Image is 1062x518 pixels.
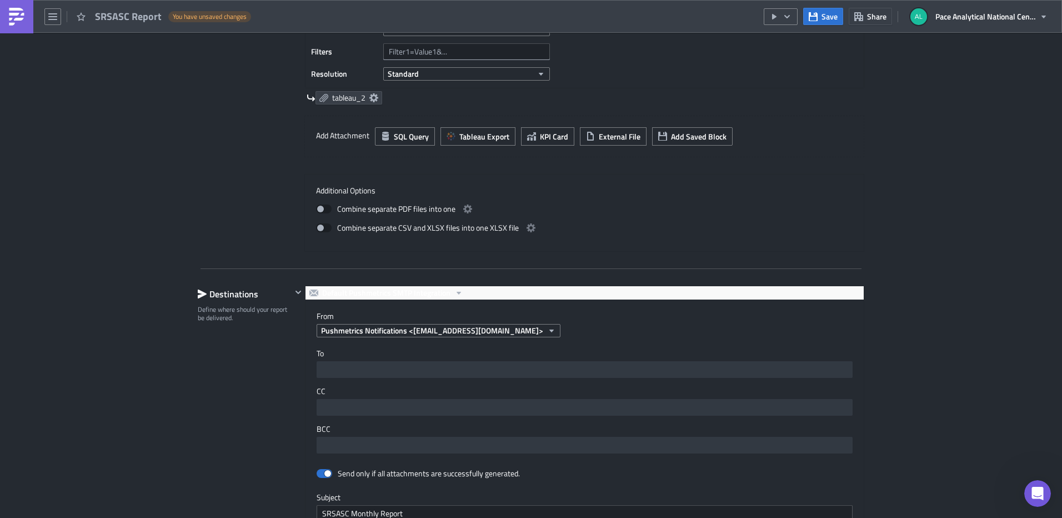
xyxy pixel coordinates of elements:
[4,4,530,61] body: Rich Text Area. Press ALT-0 for help.
[311,43,378,60] label: Filters
[803,8,843,25] button: Save
[18,248,105,255] div: [PERSON_NAME] • 2h ago
[540,131,568,142] span: KPI Card
[316,127,369,144] label: Add Attachment
[580,127,647,146] button: External File
[322,286,450,300] span: Default Pushmetrics SMTP Integration
[337,202,455,216] span: Combine separate PDF files into one
[17,364,26,373] button: Emoji picker
[53,364,62,373] button: Upload attachment
[317,424,853,434] label: BCC
[4,4,530,13] p: SRSASC Monthly Report attached
[4,40,108,49] span: Pace Analytical National - IT
[305,286,467,300] button: Default Pushmetrics SMTP Integration
[867,11,886,22] span: Share
[95,10,163,23] span: SRSASC Report
[821,11,838,22] span: Save
[54,14,121,25] p: Active over [DATE]
[521,127,574,146] button: KPI Card
[383,43,550,60] input: Filter1=Value1&...
[72,218,132,227] a: Documentation
[1024,480,1051,507] iframe: Intercom live chat
[375,127,435,146] button: SQL Query
[18,228,40,237] b: reply
[317,311,864,321] label: From
[35,364,44,373] button: Gif picker
[317,492,853,502] label: Subject
[315,91,382,104] a: tableau_2
[4,31,530,40] p: Thank You,
[4,52,48,61] img: tableau_2
[849,8,892,25] button: Share
[7,4,28,26] button: go back
[599,131,640,142] span: External File
[337,221,519,235] span: Combine separate CSV and XLSX files into one XLSX file
[394,131,429,142] span: SQL Query
[311,66,378,82] label: Resolution
[32,6,49,24] img: Profile image for Julian
[909,7,928,26] img: Avatar
[9,341,213,360] textarea: Message…
[195,4,215,24] div: Close
[54,6,126,14] h1: [PERSON_NAME]
[18,217,167,239] div: Check out the or to this message.
[317,386,853,396] label: CC
[174,4,195,26] button: Home
[321,325,543,336] span: Pushmetrics Notifications <[EMAIL_ADDRESS][DOMAIN_NAME]>
[935,11,1035,22] span: Pace Analytical National Center for Testing and Innovation
[317,348,853,358] label: To
[338,469,520,479] div: Send only if all attachments are successfully generated.
[671,131,727,142] span: Add Saved Block
[173,12,247,21] span: You have unsaved changes
[652,127,733,146] button: Add Saved Block
[9,64,213,270] div: Julian says…
[18,190,167,211] div: ------------- Trouble connecting to data?
[8,8,26,26] img: PushMetrics
[904,4,1054,29] button: Pace Analytical National Center for Testing and Innovation
[9,64,176,246] div: -------------Trouble connecting to data?Check out theDocumentationorreplyto this message.[PERSON_...
[459,131,509,142] span: Tableau Export
[191,360,208,377] button: Send a message…
[383,67,550,81] button: Standard
[332,93,365,103] span: tableau_2
[198,305,292,322] div: Define where should your report be delivered.
[198,286,292,302] div: Destinations
[292,286,305,299] button: Hide content
[388,68,419,79] span: Standard
[316,186,853,196] label: Additional Options
[317,324,560,337] button: Pushmetrics Notifications <[EMAIL_ADDRESS][DOMAIN_NAME]>
[440,127,515,146] button: Tableau Export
